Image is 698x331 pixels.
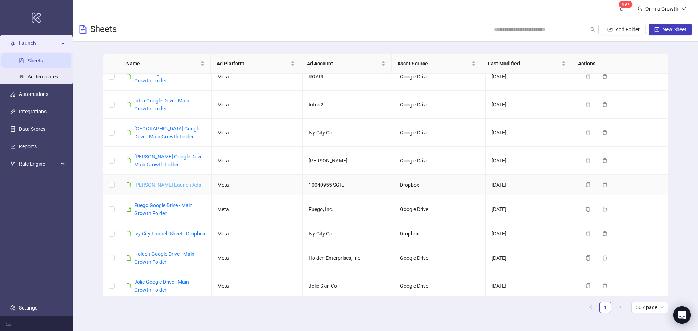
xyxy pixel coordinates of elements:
[212,195,303,223] td: Meta
[586,158,591,163] span: copy
[602,102,607,107] span: delete
[303,91,394,119] td: Intro 2
[28,74,58,80] a: Ad Templates
[602,207,607,212] span: delete
[212,175,303,195] td: Meta
[619,6,624,11] span: bell
[126,102,131,107] span: file
[212,244,303,272] td: Meta
[79,25,87,34] span: file-text
[126,283,131,288] span: file
[614,302,626,313] li: Next Page
[586,207,591,212] span: copy
[394,63,485,91] td: Google Drive
[586,74,591,79] span: copy
[19,144,37,149] a: Reports
[602,74,607,79] span: delete
[212,63,303,91] td: Meta
[301,54,392,74] th: Ad Account
[602,130,607,135] span: delete
[394,272,485,300] td: Google Drive
[212,147,303,175] td: Meta
[134,251,194,265] a: Holden Google Drive - Main Growth Folder
[586,283,591,288] span: copy
[126,255,131,261] span: file
[10,161,15,166] span: fork
[394,195,485,223] td: Google Drive
[134,154,205,167] a: [PERSON_NAME] Google Drive - Main Growth Folder
[586,182,591,187] span: copy
[303,223,394,244] td: Ivy City Co
[303,119,394,147] td: Ivy City Co
[614,302,626,313] button: right
[126,182,131,187] span: file
[631,302,668,313] div: Page Size
[134,202,193,216] a: Fuego Google Drive - Main Growth Folder
[19,36,59,51] span: Launch
[600,302,611,313] a: 1
[586,255,591,261] span: copy
[589,305,593,309] span: left
[619,1,633,8] sup: 111
[394,91,485,119] td: Google Drive
[19,126,45,132] a: Data Stores
[681,6,686,11] span: down
[642,5,681,13] div: Omnia Growth
[486,223,577,244] td: [DATE]
[134,279,189,293] a: Jolie Google Drive - Main Growth Folder
[397,60,470,68] span: Asset Source
[482,54,573,74] th: Last Modified
[126,74,131,79] span: file
[486,147,577,175] td: [DATE]
[134,182,201,188] a: [PERSON_NAME] Launch Ads
[212,91,303,119] td: Meta
[28,58,43,64] a: Sheets
[394,119,485,147] td: Google Drive
[126,130,131,135] span: file
[486,91,577,119] td: [DATE]
[303,272,394,300] td: Jolie Skin Co
[394,175,485,195] td: Dropbox
[211,54,301,74] th: Ad Platform
[590,27,595,32] span: search
[303,175,394,195] td: 10040955 SGFJ
[303,63,394,91] td: ROARI
[307,60,380,68] span: Ad Account
[10,41,15,46] span: rocket
[19,305,37,311] a: Settings
[19,157,59,171] span: Rule Engine
[486,272,577,300] td: [DATE]
[654,27,659,32] span: plus-square
[126,207,131,212] span: file
[212,272,303,300] td: Meta
[486,63,577,91] td: [DATE]
[126,158,131,163] span: file
[394,147,485,175] td: Google Drive
[212,119,303,147] td: Meta
[602,255,607,261] span: delete
[19,109,47,114] a: Integrations
[615,27,640,32] span: Add Folder
[90,24,117,35] h3: Sheets
[586,231,591,236] span: copy
[637,6,642,11] span: user
[586,130,591,135] span: copy
[19,91,48,97] a: Automations
[585,302,597,313] li: Previous Page
[303,147,394,175] td: [PERSON_NAME]
[602,158,607,163] span: delete
[134,231,205,237] a: Ivy City Launch Sheet - Dropbox
[134,126,200,140] a: [GEOGRAPHIC_DATA] Google Drive - Main Growth Folder
[618,305,622,309] span: right
[6,321,11,326] span: menu-fold
[394,223,485,244] td: Dropbox
[586,102,591,107] span: copy
[217,60,289,68] span: Ad Platform
[607,27,613,32] span: folder-add
[303,244,394,272] td: Holden Enterprises, Inc.
[572,54,663,74] th: Actions
[488,60,561,68] span: Last Modified
[636,302,664,313] span: 50 / page
[602,283,607,288] span: delete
